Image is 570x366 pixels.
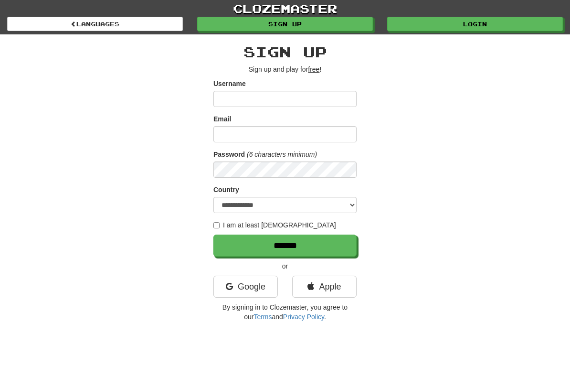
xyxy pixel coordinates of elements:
[213,276,278,298] a: Google
[247,151,317,158] em: (6 characters minimum)
[213,44,357,60] h2: Sign up
[283,313,324,321] a: Privacy Policy
[197,17,373,31] a: Sign up
[213,65,357,74] p: Sign up and play for !
[213,222,220,228] input: I am at least [DEMOGRAPHIC_DATA]
[213,302,357,322] p: By signing in to Clozemaster, you agree to our and .
[308,65,319,73] u: free
[213,150,245,159] label: Password
[292,276,357,298] a: Apple
[387,17,563,31] a: Login
[253,313,272,321] a: Terms
[213,185,239,194] label: Country
[7,17,183,31] a: Languages
[213,261,357,271] p: or
[213,79,246,88] label: Username
[213,220,336,230] label: I am at least [DEMOGRAPHIC_DATA]
[213,114,231,124] label: Email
